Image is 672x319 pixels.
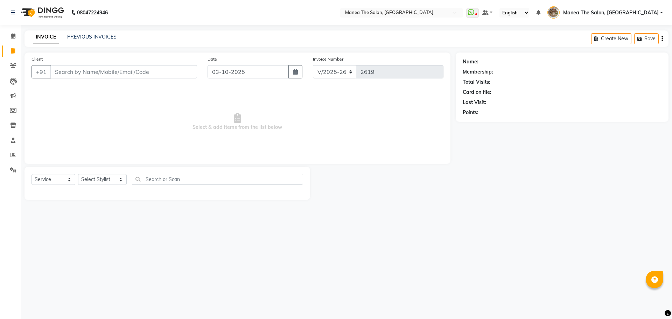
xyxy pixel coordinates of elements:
[547,6,560,19] img: Manea The Salon, Kanuru
[31,56,43,62] label: Client
[463,68,493,76] div: Membership:
[591,33,631,44] button: Create New
[313,56,343,62] label: Invoice Number
[31,87,443,157] span: Select & add items from the list below
[643,291,665,312] iframe: chat widget
[463,58,478,65] div: Name:
[463,78,490,86] div: Total Visits:
[563,9,659,16] span: Manea The Salon, [GEOGRAPHIC_DATA]
[634,33,659,44] button: Save
[463,89,491,96] div: Card on file:
[31,65,51,78] button: +91
[77,3,108,22] b: 08047224946
[463,109,478,116] div: Points:
[18,3,66,22] img: logo
[208,56,217,62] label: Date
[132,174,303,185] input: Search or Scan
[67,34,117,40] a: PREVIOUS INVOICES
[463,99,486,106] div: Last Visit:
[33,31,59,43] a: INVOICE
[50,65,197,78] input: Search by Name/Mobile/Email/Code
